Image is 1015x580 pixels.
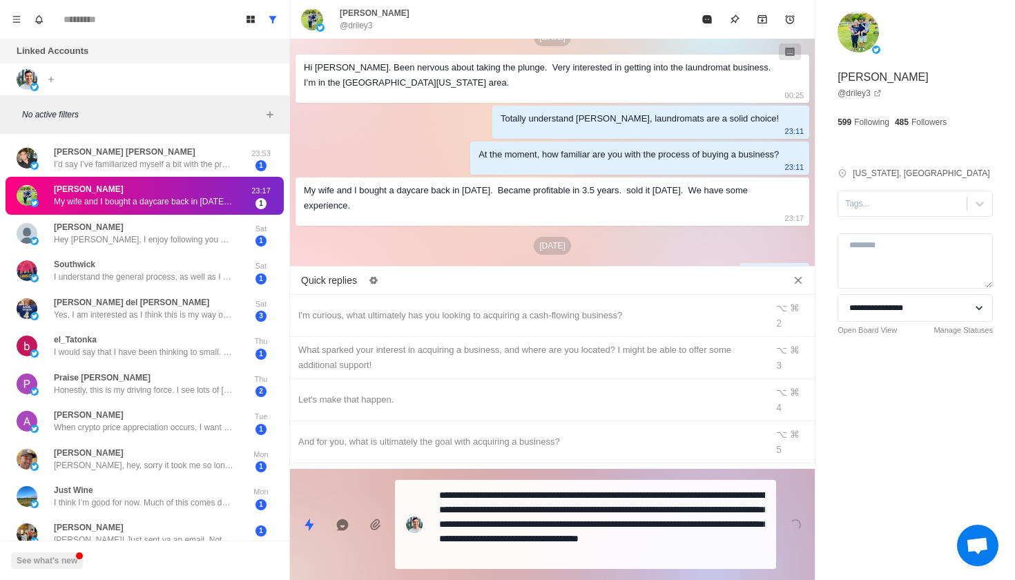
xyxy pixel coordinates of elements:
img: picture [30,387,39,396]
img: picture [17,260,37,281]
p: [PERSON_NAME] [54,409,124,421]
button: Archive [748,6,776,33]
span: 3 [255,311,267,322]
button: Pin [721,6,748,33]
button: Menu [6,8,28,30]
button: Add account [43,71,59,88]
img: picture [316,23,325,32]
p: I think I’m good for now. Much of this comes down to finding the right business and financing [54,496,233,509]
button: Mark as read [693,6,721,33]
span: 1 [255,499,267,510]
div: Let's make that happen. [298,392,758,407]
p: [PERSON_NAME] [54,447,124,459]
img: picture [838,11,879,52]
div: Totally understand [PERSON_NAME], laundromats are a solid choice! [501,111,779,126]
p: No active filters [22,108,262,121]
p: Hey [PERSON_NAME], I enjoy following you on Twitter - Thx for this thread. I’ve been in medical s... [54,233,233,246]
img: picture [17,69,37,90]
p: I would say that I have been thinking to small. I have had a few side hustles and made a little m... [54,346,233,358]
img: picture [17,148,37,168]
button: Add media [362,511,389,539]
span: 1 [255,198,267,209]
p: el_Tatonka [54,333,97,346]
img: picture [30,312,39,320]
div: ⌥ ⌘ 4 [776,385,806,415]
p: [PERSON_NAME] [54,221,124,233]
p: [PERSON_NAME] [838,69,929,86]
a: Manage Statuses [934,325,993,336]
p: Followers [911,116,947,128]
button: Reply with AI [329,511,356,539]
img: picture [17,223,37,244]
p: Thu [244,374,278,385]
p: Honestly, this is my driving force. I see lots of [DEMOGRAPHIC_DATA] and [DEMOGRAPHIC_DATA] migra... [54,384,233,396]
img: picture [30,463,39,471]
div: ⌥ ⌘ 3 [776,342,806,373]
p: 23:17 [785,211,804,226]
img: picture [30,83,39,91]
img: picture [17,486,37,507]
span: 1 [255,525,267,536]
p: Sat [244,298,278,310]
img: picture [872,46,880,54]
div: What sparked your interest in acquiring a business, and where are you located? I might be able to... [298,342,758,373]
p: Thu [244,336,278,347]
div: ⌥ ⌘ 5 [776,427,806,457]
img: picture [406,516,423,533]
p: 23:11 [785,159,804,175]
img: picture [17,185,37,206]
div: And for you, what is ultimately the goal with acquiring a business? [298,434,758,449]
div: Hi [PERSON_NAME]. Been nervous about taking the plunge. Very interested in getting into the laund... [304,60,779,90]
p: 23:17 [244,185,278,197]
img: picture [30,425,39,433]
p: [PERSON_NAME]! Just sent ya an email. Not sure if you remember me from our conversations in the p... [54,534,233,546]
p: I’d say I’ve familiarized myself a bit with the process but I wouldn’t say I know 100%. So far I’... [54,158,233,171]
div: I'm curious, what ultimately has you looking to acquiring a cash-flowing business? [298,308,758,323]
img: picture [30,349,39,358]
p: [PERSON_NAME] del [PERSON_NAME] [54,296,209,309]
p: Praise [PERSON_NAME] [54,371,151,384]
button: Add reminder [776,6,804,33]
a: Open chat [957,525,998,566]
p: When crypto price appreciation occurs, I want to borrow against the crypto and purchase cash flow... [54,421,233,434]
button: Add filters [262,106,278,123]
p: Southwick [54,258,95,271]
p: I understand the general process, as well as I can without ever having purchased a business. My h... [54,271,233,283]
img: picture [30,500,39,508]
button: Notifications [28,8,50,30]
button: Close quick replies [787,269,809,291]
span: 2 [255,386,267,397]
button: See what's new [11,552,83,569]
img: picture [30,537,39,545]
p: [PERSON_NAME] [PERSON_NAME] [54,146,195,158]
p: Following [854,116,889,128]
p: [PERSON_NAME] [340,7,409,19]
div: My wife and I bought a daycare back in [DATE]. Became profitable in 3.5 years. sold it [DATE]. We... [304,183,779,213]
p: Mon [244,486,278,498]
img: picture [17,374,37,394]
img: picture [17,298,37,319]
img: picture [17,523,37,544]
p: 599 [838,116,851,128]
p: Sat [244,223,278,235]
p: Quick replies [301,273,357,288]
img: picture [17,411,37,432]
p: My wife and I bought a daycare back in [DATE]. Became profitable in 3.5 years. sold it [DATE]. We... [54,195,233,208]
p: Just Wine [54,484,93,496]
p: Tue [244,411,278,423]
p: [DATE] [534,237,571,255]
p: Sat [244,260,278,272]
button: Send message [782,511,809,539]
img: picture [17,449,37,470]
span: 1 [255,235,267,246]
span: 1 [255,273,267,284]
p: [US_STATE], [GEOGRAPHIC_DATA] [853,167,989,180]
p: [PERSON_NAME] [54,183,124,195]
span: 1 [255,160,267,171]
a: @driley3 [838,87,882,99]
button: Edit quick replies [362,269,385,291]
button: Show all conversations [262,8,284,30]
button: Quick replies [296,511,323,539]
p: Linked Accounts [17,44,88,58]
p: Mon [244,449,278,461]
